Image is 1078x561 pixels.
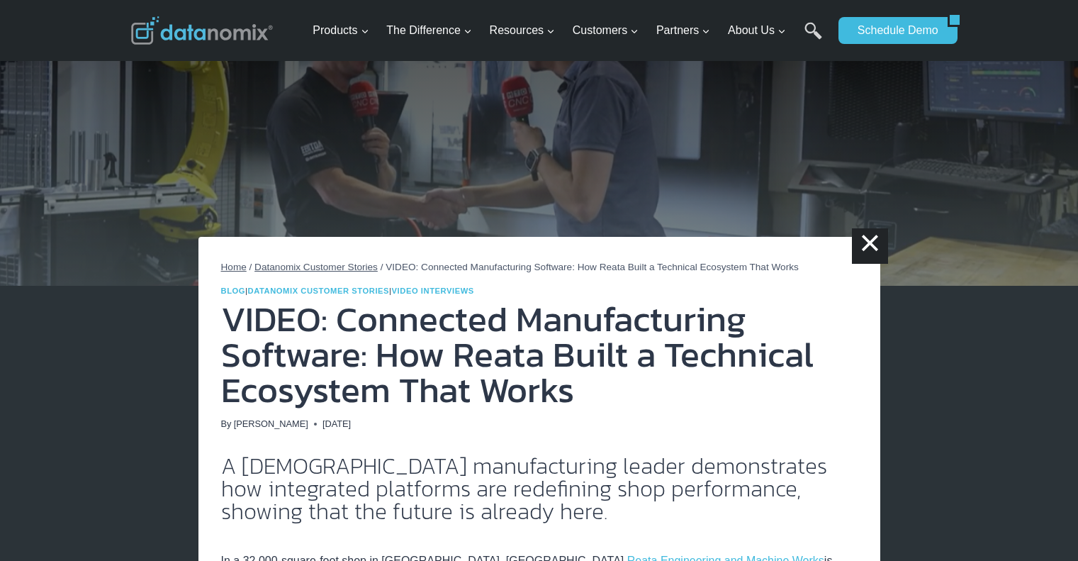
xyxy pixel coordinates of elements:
a: Schedule Demo [838,17,948,44]
a: Home [221,262,247,272]
a: Blog [221,287,246,295]
a: Search [804,22,822,54]
span: / [381,262,383,272]
h1: VIDEO: Connected Manufacturing Software: How Reata Built a Technical Ecosystem That Works [221,301,858,408]
a: Video Interviews [392,287,474,295]
time: [DATE] [322,417,351,431]
span: | | [221,287,474,295]
a: × [852,228,887,264]
span: The Difference [386,21,472,40]
span: / [249,262,252,272]
a: [PERSON_NAME] [234,418,308,429]
span: About Us [728,21,786,40]
nav: Breadcrumbs [221,260,858,275]
span: Customers [573,21,639,40]
nav: Primary Navigation [307,8,831,54]
a: Datanomix Customer Stories [254,262,378,272]
a: Datanomix Customer Stories [248,287,390,295]
h2: A [DEMOGRAPHIC_DATA] manufacturing leader demonstrates how integrated platforms are redefining sh... [221,455,858,523]
span: Products [313,21,369,40]
img: Datanomix [131,16,273,45]
span: By [221,417,232,431]
span: VIDEO: Connected Manufacturing Software: How Reata Built a Technical Ecosystem That Works [386,262,799,272]
span: Partners [656,21,710,40]
span: Resources [490,21,555,40]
